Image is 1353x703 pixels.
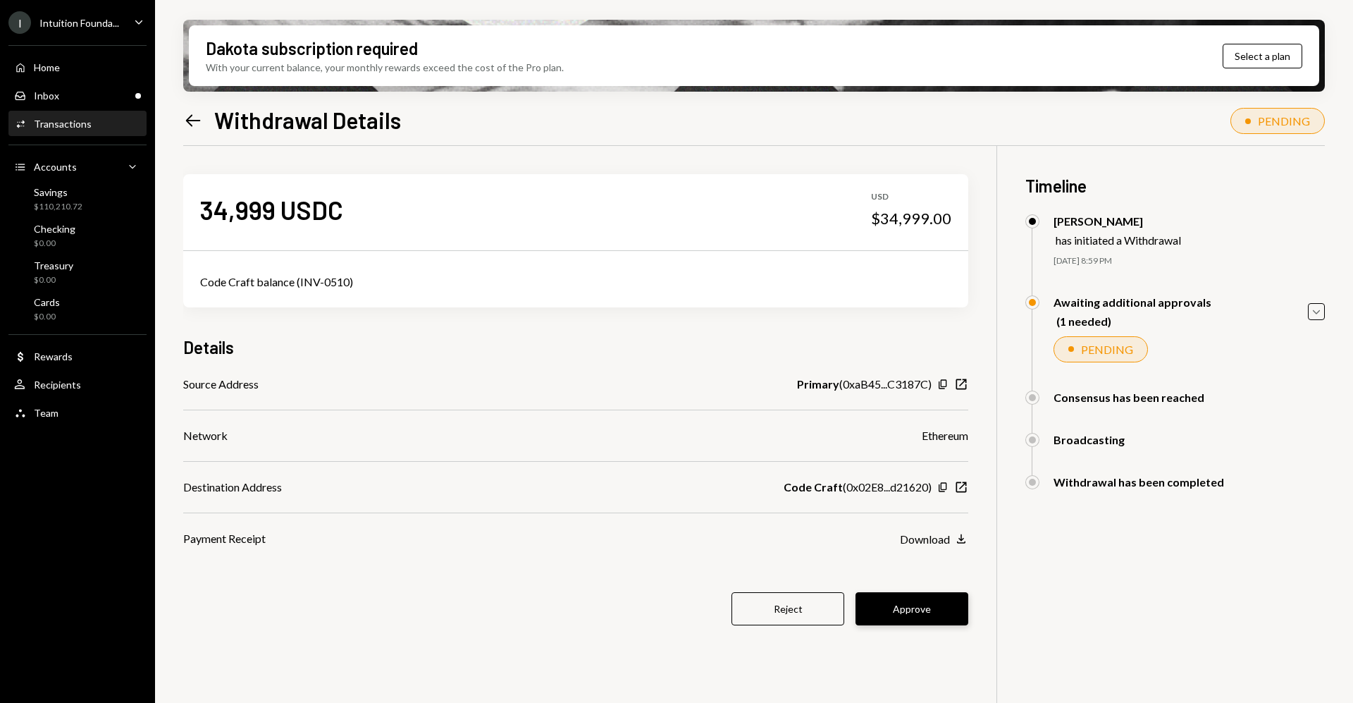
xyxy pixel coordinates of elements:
div: Transactions [34,118,92,130]
div: Treasury [34,259,73,271]
a: Recipients [8,372,147,397]
div: Code Craft balance (INV-0510) [200,274,951,291]
div: $110,210.72 [34,201,82,213]
div: $34,999.00 [871,209,951,228]
div: Network [183,427,228,444]
div: Ethereum [922,427,968,444]
div: $0.00 [34,311,60,323]
button: Select a plan [1223,44,1302,68]
a: Home [8,54,147,80]
div: Destination Address [183,479,282,496]
div: Cards [34,296,60,308]
div: $0.00 [34,238,75,250]
div: Withdrawal has been completed [1054,475,1224,489]
div: 34,999 USDC [200,194,343,226]
a: Transactions [8,111,147,136]
a: Rewards [8,343,147,369]
a: Inbox [8,82,147,108]
div: Savings [34,186,82,198]
div: [DATE] 8:59 PM [1054,255,1325,267]
h3: Details [183,336,234,359]
div: Team [34,407,58,419]
div: Dakota subscription required [206,37,418,60]
div: Rewards [34,350,73,362]
a: Cards$0.00 [8,292,147,326]
a: Accounts [8,154,147,179]
div: Inbox [34,90,59,102]
div: ( 0x02E8...d21620 ) [784,479,932,496]
button: Reject [731,592,844,625]
div: Intuition Founda... [39,17,119,29]
div: Payment Receipt [183,530,266,547]
div: (1 needed) [1056,314,1211,328]
div: $0.00 [34,274,73,286]
a: Savings$110,210.72 [8,182,147,216]
h1: Withdrawal Details [214,106,401,134]
b: Code Craft [784,479,843,496]
a: Treasury$0.00 [8,255,147,289]
div: USD [871,191,951,203]
button: Approve [855,592,968,625]
h3: Timeline [1025,174,1325,197]
button: Download [900,532,968,547]
div: Checking [34,223,75,235]
div: [PERSON_NAME] [1054,214,1181,228]
div: PENDING [1258,114,1310,128]
div: Accounts [34,161,77,173]
div: Awaiting additional approvals [1054,295,1211,309]
div: Download [900,532,950,546]
div: Home [34,61,60,73]
div: ( 0xaB45...C3187C ) [797,376,932,393]
div: Consensus has been reached [1054,391,1204,404]
a: Team [8,400,147,425]
div: Source Address [183,376,259,393]
div: With your current balance, your monthly rewards exceed the cost of the Pro plan. [206,60,564,75]
div: Recipients [34,379,81,391]
a: Checking$0.00 [8,219,147,252]
b: Primary [797,376,839,393]
div: has initiated a Withdrawal [1056,233,1181,247]
div: PENDING [1081,343,1133,356]
div: I [8,11,31,34]
div: Broadcasting [1054,433,1125,446]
